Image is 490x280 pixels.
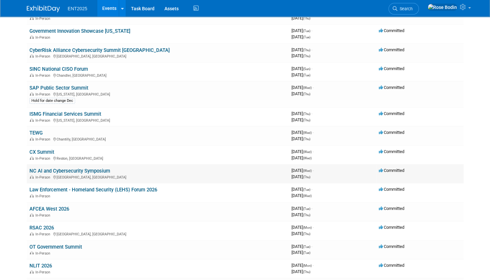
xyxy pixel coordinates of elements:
[291,28,312,33] span: [DATE]
[29,98,75,104] div: Hold for date change Dec
[29,206,69,212] a: AFCEA West 2026
[35,156,52,161] span: In-Person
[303,194,312,198] span: (Wed)
[29,53,286,59] div: [GEOGRAPHIC_DATA], [GEOGRAPHIC_DATA]
[27,6,60,12] img: ExhibitDay
[29,225,54,231] a: RSAC 2026
[29,187,157,193] a: Law Enforcement - Homeland Security (LEHS) Forum 2026
[291,212,310,217] span: [DATE]
[291,72,310,77] span: [DATE]
[291,149,314,154] span: [DATE]
[303,156,312,160] span: (Wed)
[291,187,312,192] span: [DATE]
[291,136,310,141] span: [DATE]
[379,149,404,154] span: Committed
[29,111,101,117] a: ISMG Financial Services Summit
[29,117,286,123] div: [US_STATE], [GEOGRAPHIC_DATA]
[303,169,312,173] span: (Wed)
[311,47,312,52] span: -
[303,73,310,77] span: (Tue)
[379,206,404,211] span: Committed
[30,194,34,197] img: In-Person Event
[303,188,310,191] span: (Tue)
[303,17,310,20] span: (Thu)
[29,47,170,53] a: CyberRisk Alliance Cybersecurity Summit [GEOGRAPHIC_DATA]
[30,137,34,140] img: In-Person Event
[29,168,110,174] a: NC AI and Cybersecurity Symposium
[303,251,310,255] span: (Tue)
[303,226,312,229] span: (Mon)
[291,66,312,71] span: [DATE]
[30,270,34,273] img: In-Person Event
[291,155,312,160] span: [DATE]
[29,149,54,155] a: CX Summit
[35,92,52,97] span: In-Person
[303,264,312,267] span: (Mon)
[30,232,34,235] img: In-Person Event
[35,213,52,218] span: In-Person
[303,232,310,236] span: (Thu)
[379,244,404,249] span: Committed
[291,16,310,20] span: [DATE]
[30,175,34,179] img: In-Person Event
[35,118,52,123] span: In-Person
[303,35,310,39] span: (Tue)
[379,111,404,116] span: Committed
[303,131,312,135] span: (Wed)
[29,174,286,180] div: [GEOGRAPHIC_DATA], [GEOGRAPHIC_DATA]
[311,187,312,192] span: -
[291,130,314,135] span: [DATE]
[35,251,52,256] span: In-Person
[303,86,312,90] span: (Wed)
[30,251,34,255] img: In-Person Event
[379,168,404,173] span: Committed
[311,206,312,211] span: -
[291,91,310,96] span: [DATE]
[30,92,34,96] img: In-Person Event
[291,269,310,274] span: [DATE]
[29,66,88,72] a: SINC National CISO Forum
[379,263,404,268] span: Committed
[313,168,314,173] span: -
[30,35,34,39] img: In-Person Event
[303,54,310,58] span: (Thu)
[29,130,43,136] a: TEWG
[303,175,310,179] span: (Thu)
[291,263,314,268] span: [DATE]
[35,17,52,21] span: In-Person
[29,244,82,250] a: OT Government Summit
[291,53,310,58] span: [DATE]
[303,245,310,249] span: (Tue)
[379,85,404,90] span: Committed
[303,207,310,211] span: (Tue)
[313,130,314,135] span: -
[303,48,310,52] span: (Thu)
[303,118,310,122] span: (Thu)
[303,213,310,217] span: (Thu)
[303,150,312,154] span: (Wed)
[291,47,312,52] span: [DATE]
[68,6,87,11] span: ENT2025
[291,111,312,116] span: [DATE]
[313,263,314,268] span: -
[379,187,404,192] span: Committed
[35,73,52,78] span: In-Person
[303,112,310,116] span: (Thu)
[291,250,310,255] span: [DATE]
[291,244,312,249] span: [DATE]
[35,232,52,236] span: In-Person
[29,231,286,236] div: [GEOGRAPHIC_DATA], [GEOGRAPHIC_DATA]
[30,54,34,58] img: In-Person Event
[397,6,413,11] span: Search
[311,111,312,116] span: -
[313,85,314,90] span: -
[29,28,130,34] a: Government Innovation Showcase [US_STATE]
[379,28,404,33] span: Committed
[379,66,404,71] span: Committed
[35,137,52,141] span: In-Person
[29,263,52,269] a: NLIT 2026
[29,85,88,91] a: SAP Public Sector Summit
[30,118,34,122] img: In-Person Event
[388,3,419,15] a: Search
[303,137,310,141] span: (Thu)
